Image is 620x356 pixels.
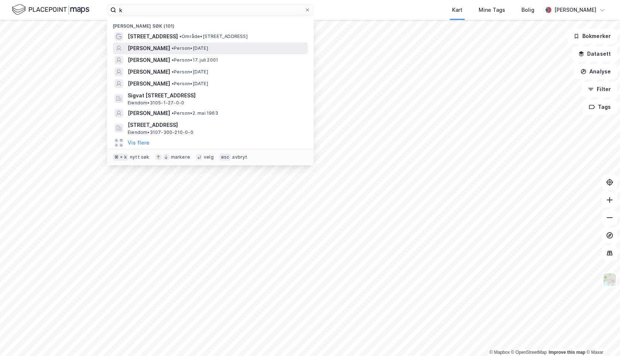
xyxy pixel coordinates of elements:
a: OpenStreetMap [511,350,547,355]
button: Filter [582,82,617,97]
button: Tags [583,100,617,114]
span: [PERSON_NAME] [128,68,170,76]
span: Person • [DATE] [172,81,208,87]
span: Sigvat [STREET_ADDRESS] [128,91,305,100]
img: logo.f888ab2527a4732fd821a326f86c7f29.svg [12,3,89,16]
span: • [172,57,174,63]
span: Eiendom • 3105-1-27-0-0 [128,100,184,106]
span: [PERSON_NAME] [128,44,170,53]
span: • [172,45,174,51]
span: [STREET_ADDRESS] [128,32,178,41]
span: Person • 2. mai 1963 [172,110,218,116]
input: Søk på adresse, matrikkel, gårdeiere, leietakere eller personer [116,4,304,15]
div: avbryt [232,154,247,160]
div: esc [220,153,231,161]
div: [PERSON_NAME] [554,6,596,14]
div: Kontrollprogram for chat [583,321,620,356]
span: Person • [DATE] [172,45,208,51]
span: Eiendom • 3107-300-210-0-0 [128,129,193,135]
span: • [172,81,174,86]
a: Mapbox [489,350,510,355]
button: Analyse [574,64,617,79]
div: [PERSON_NAME] søk (101) [107,17,314,31]
span: [PERSON_NAME] [128,79,170,88]
a: Improve this map [549,350,585,355]
span: • [172,110,174,116]
div: velg [204,154,214,160]
button: Vis flere [128,138,149,147]
button: Bokmerker [567,29,617,44]
iframe: Chat Widget [583,321,620,356]
div: Mine Tags [479,6,505,14]
div: markere [171,154,190,160]
span: [PERSON_NAME] [128,109,170,118]
div: Kart [452,6,462,14]
span: Område • [STREET_ADDRESS] [179,34,248,39]
span: Person • [DATE] [172,69,208,75]
span: • [179,34,182,39]
img: Z [603,273,617,287]
span: Person • 17. juli 2001 [172,57,218,63]
span: [PERSON_NAME] [128,56,170,65]
div: nytt søk [130,154,149,160]
span: • [172,69,174,75]
button: Datasett [572,46,617,61]
span: [STREET_ADDRESS] [128,121,305,129]
div: Bolig [521,6,534,14]
div: ⌘ + k [113,153,128,161]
